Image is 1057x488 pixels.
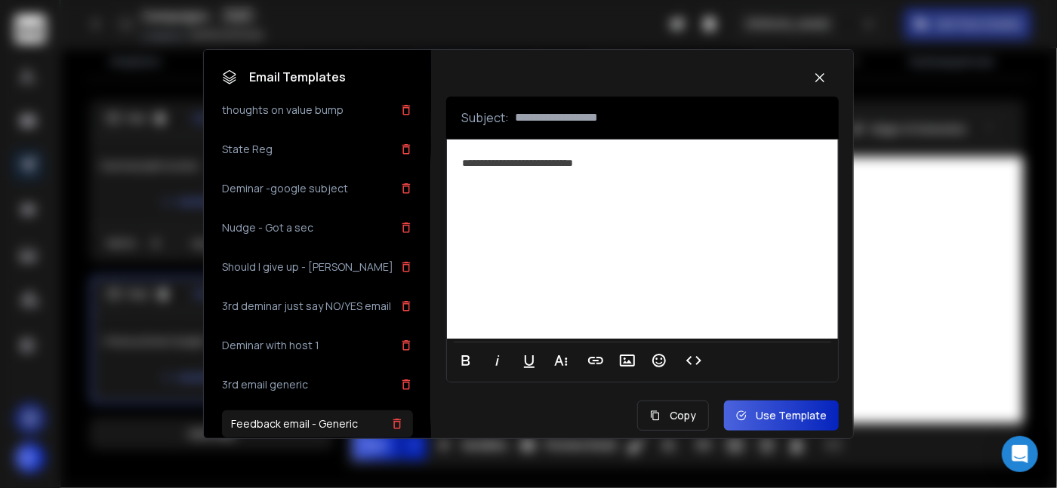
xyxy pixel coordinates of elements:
[222,142,273,157] h3: State Reg
[547,345,575,376] button: More Text
[222,181,348,196] h3: Deminar -google subject
[222,220,313,235] h3: Nudge - Got a sec
[724,401,839,431] button: Use Template
[581,345,610,376] button: Insert Link (Ctrl+K)
[222,68,346,86] h1: Email Templates
[515,345,544,376] button: Underline (Ctrl+U)
[637,401,709,431] button: Copy
[461,109,509,127] p: Subject:
[222,377,308,392] h3: 3rd email generic
[222,103,344,118] h3: thoughts on value bump
[222,338,319,353] h3: Deminar with host 1
[483,345,512,376] button: Italic (Ctrl+I)
[222,299,391,314] h3: 3rd deminar just say NO/YES email
[1002,436,1038,472] div: Open Intercom Messenger
[231,416,358,431] h3: Feedback email - Generic
[613,345,642,376] button: Insert Image (Ctrl+P)
[645,345,673,376] button: Emoticons
[451,345,480,376] button: Bold (Ctrl+B)
[222,259,393,275] h3: Should I give up - [PERSON_NAME]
